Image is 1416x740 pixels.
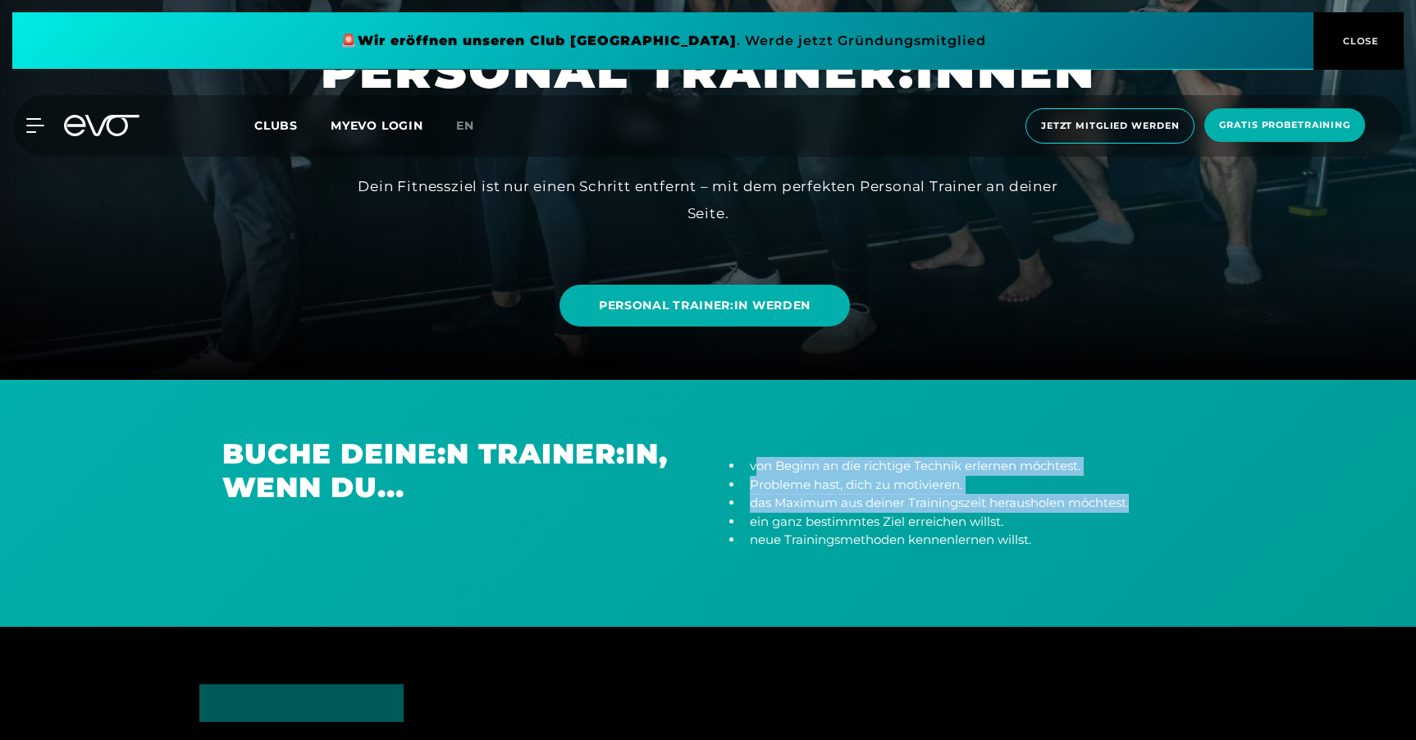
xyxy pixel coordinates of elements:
a: Jetzt Mitglied werden [1021,108,1199,144]
a: PERSONAL TRAINER:IN WERDEN [560,285,850,327]
span: Gratis Probetraining [1219,118,1350,132]
a: Gratis Probetraining [1199,108,1370,144]
a: Clubs [254,117,331,133]
li: ein ganz bestimmtes Ziel erreichen willst. [743,513,1194,532]
span: PERSONAL TRAINER:IN WERDEN [599,297,811,314]
span: CLOSE [1339,34,1379,48]
li: Probleme hast, dich zu motivieren. [743,476,1194,495]
span: en [456,118,474,133]
h2: Buche deine:n Trainer:in, wenn du... [222,437,685,505]
span: Clubs [254,118,298,133]
li: neue Trainingsmethoden kennenlernen willst. [743,531,1194,550]
li: von Beginn an die richtige Technik erlernen möchtest. [743,457,1194,476]
a: MYEVO LOGIN [331,118,423,133]
button: CLOSE [1313,12,1404,70]
div: Dein Fitnessziel ist nur einen Schritt entfernt – mit dem perfekten Personal Trainer an deiner Se... [339,173,1077,226]
a: en [456,116,494,135]
li: das Maximum aus deiner Trainingszeit herausholen möchtest. [743,494,1194,513]
span: Jetzt Mitglied werden [1041,119,1179,133]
